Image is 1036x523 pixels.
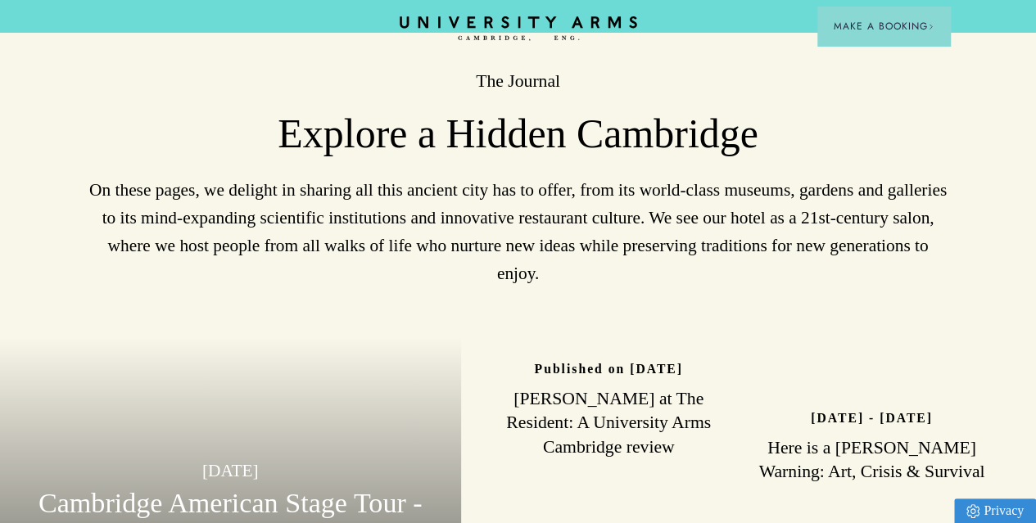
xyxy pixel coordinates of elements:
a: Privacy [954,498,1036,523]
h2: The Journal [86,70,949,93]
span: Make a Booking [834,19,934,34]
img: Privacy [966,504,979,518]
a: Published on [DATE] [PERSON_NAME] at The Resident: A University Arms Cambridge review [494,354,724,460]
h3: Explore a Hidden Cambridge [86,110,949,160]
p: [DATE] [33,457,428,485]
a: Home [400,16,637,42]
h3: [PERSON_NAME] at The Resident: A University Arms Cambridge review [494,387,724,459]
img: Arrow icon [928,24,934,29]
button: Make a BookingArrow icon [817,7,950,46]
a: [DATE] - [DATE] Here is a [PERSON_NAME] Warning: Art, Crisis & Survival [757,403,987,485]
p: On these pages, we delight in sharing all this ancient city has to offer, from its world-class mu... [86,176,949,288]
h3: Here is a [PERSON_NAME] Warning: Art, Crisis & Survival [757,436,987,485]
